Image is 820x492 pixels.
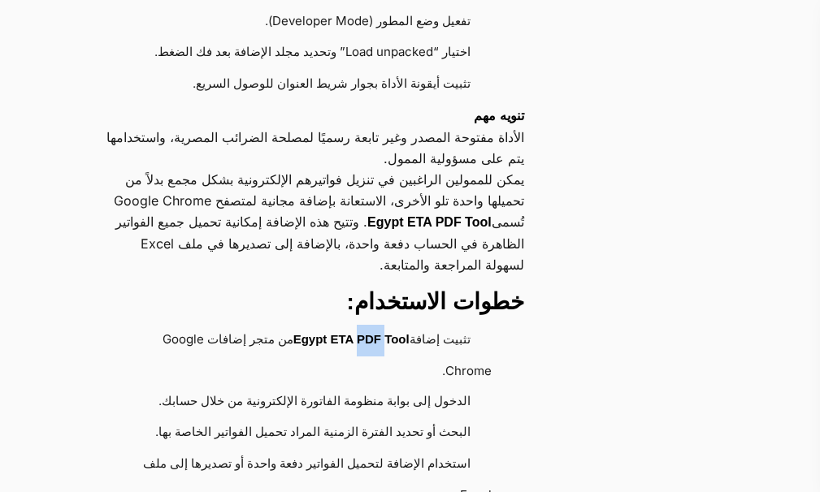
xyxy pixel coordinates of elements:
[474,109,523,123] strong: تنويه مهم
[98,169,524,275] p: يمكن للممولين الراغبين في تنزيل فواتيرهم الإلكترونية بشكل مجمع بدلاً من تحميلها واحدة تلو الأخرى،...
[115,37,492,69] li: اختيار “Load unpacked” وتحديد مجلد الإضافة بعد فك الضغط.
[293,332,410,346] strong: Egypt ETA PDF Tool
[115,6,492,38] li: تفعيل وضع المطور (Developer Mode).
[98,287,524,317] h3: خطوات الاستخدام:
[115,386,492,418] li: الدخول إلى بوابة منظومة الفاتورة الإلكترونية من خلال حسابك.
[98,105,524,169] p: الأداة مفتوحة المصدر وغير تابعة رسميًا لمصلحة الضرائب المصرية، واستخدامها يتم على مسؤولية الممول.
[115,417,492,449] li: البحث أو تحديد الفترة الزمنية المراد تحميل الفواتير الخاصة بها.
[367,215,492,229] strong: Egypt ETA PDF Tool
[115,325,492,386] li: تثبيت إضافة من متجر إضافات Google Chrome.
[115,69,492,101] li: تثبيت أيقونة الأداة بجوار شريط العنوان للوصول السريع.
